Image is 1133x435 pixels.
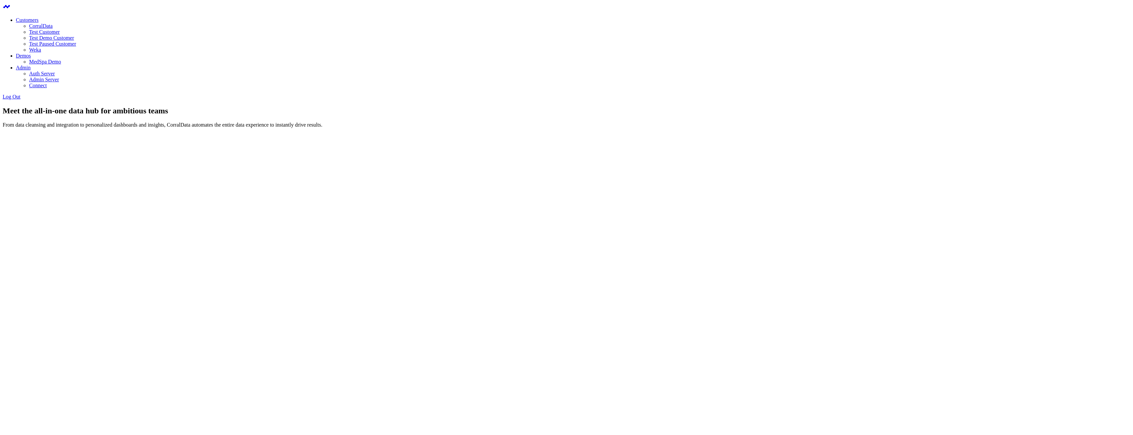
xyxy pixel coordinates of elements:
a: Customers [16,17,38,23]
a: CorralData [29,23,53,29]
a: Test Demo Customer [29,35,74,41]
a: Admin [16,65,30,70]
a: Log Out [3,94,21,99]
a: MedSpa Demo [29,59,61,64]
a: Weka [29,47,41,53]
h1: Meet the all-in-one data hub for ambitious teams [3,106,1130,115]
a: Connect [29,83,47,88]
a: Auth Server [29,71,55,76]
a: Admin Server [29,77,59,82]
a: Demos [16,53,31,59]
a: Test Customer [29,29,60,35]
a: Test Paused Customer [29,41,76,47]
p: From data cleansing and integration to personalized dashboards and insights, CorralData automates... [3,122,1130,128]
